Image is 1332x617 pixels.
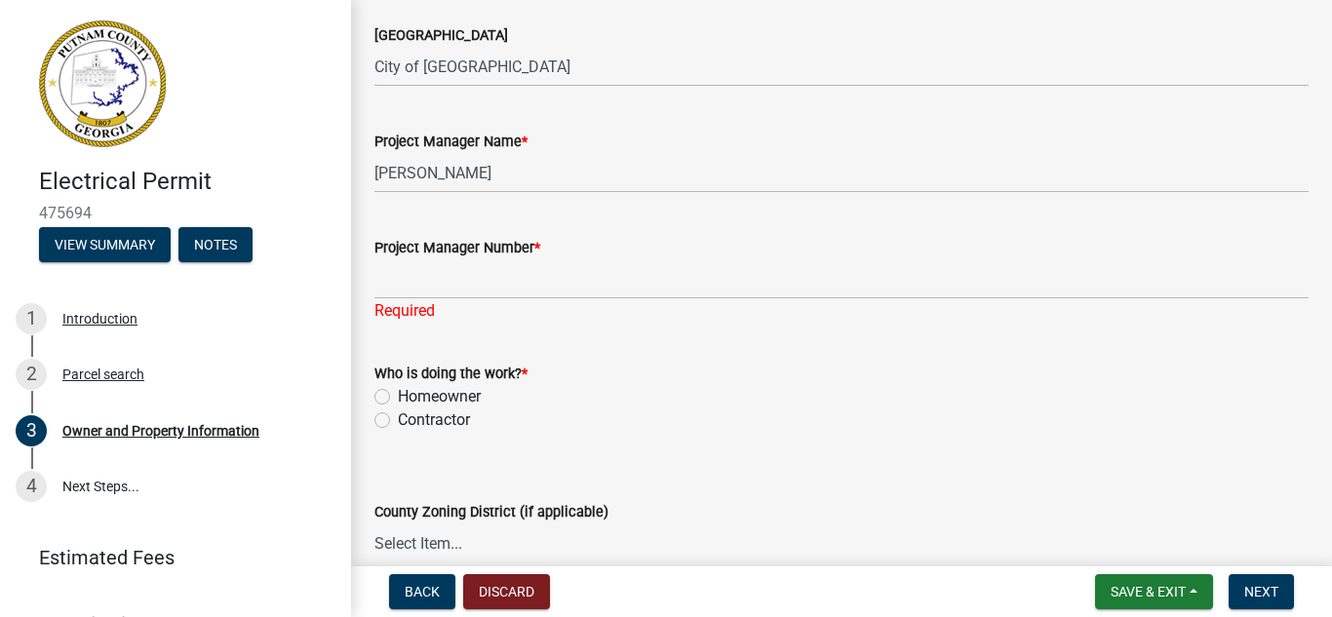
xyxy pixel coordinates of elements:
[16,303,47,334] div: 1
[463,574,550,609] button: Discard
[16,538,320,577] a: Estimated Fees
[39,20,166,147] img: Putnam County, Georgia
[178,227,253,262] button: Notes
[1229,574,1294,609] button: Next
[62,312,137,326] div: Introduction
[405,584,440,599] span: Back
[1095,574,1213,609] button: Save & Exit
[1244,584,1278,599] span: Next
[374,299,1309,323] div: Required
[374,506,608,520] label: County Zoning District (if applicable)
[398,385,481,408] label: Homeowner
[39,227,171,262] button: View Summary
[1111,584,1186,599] span: Save & Exit
[16,471,47,502] div: 4
[178,238,253,253] wm-modal-confirm: Notes
[389,574,455,609] button: Back
[374,242,540,255] label: Project Manager Number
[39,168,335,196] h4: Electrical Permit
[398,408,470,432] label: Contractor
[16,359,47,390] div: 2
[39,238,171,253] wm-modal-confirm: Summary
[39,204,312,222] span: 475694
[16,415,47,446] div: 3
[374,135,528,149] label: Project Manager Name
[374,29,508,43] label: [GEOGRAPHIC_DATA]
[62,367,144,381] div: Parcel search
[62,424,259,438] div: Owner and Property Information
[374,367,528,381] label: Who is doing the work?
